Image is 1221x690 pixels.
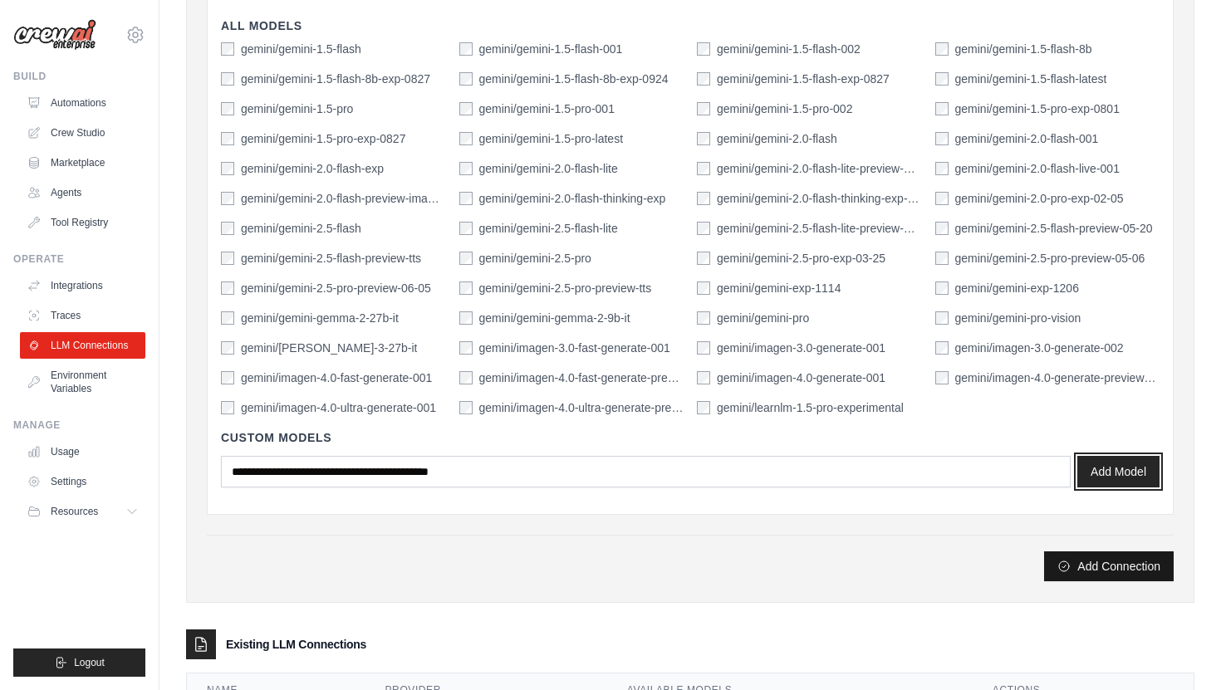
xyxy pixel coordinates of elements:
input: gemini/gemini-2.0-flash-thinking-exp-01-21 [697,192,710,205]
a: LLM Connections [20,332,145,359]
input: gemini/gemini-2.0-flash-live-001 [935,162,949,175]
label: gemini/gemma-3-27b-it [241,340,417,356]
input: gemini/gemini-2.5-pro-preview-tts [459,281,473,295]
input: gemini/imagen-3.0-generate-001 [697,341,710,355]
img: Logo [13,19,96,51]
a: Automations [20,90,145,116]
a: Environment Variables [20,362,145,402]
label: gemini/gemini-2.0-flash-thinking-exp [479,190,666,207]
input: gemini/gemini-1.5-pro-exp-0827 [221,132,234,145]
input: gemini/imagen-4.0-generate-preview-06-06 [935,371,949,384]
label: gemini/imagen-4.0-ultra-generate-001 [241,399,436,416]
input: gemini/gemini-1.5-flash-002 [697,42,710,56]
input: gemini/gemini-1.5-flash-001 [459,42,473,56]
div: Operate [13,252,145,266]
h3: Existing LLM Connections [226,636,366,653]
input: gemini/gemini-exp-1206 [935,281,949,295]
input: gemini/gemini-1.5-flash-8b-exp-0924 [459,72,473,86]
label: gemini/gemini-2.0-flash-exp [241,160,384,177]
input: gemini/gemini-2.0-flash [697,132,710,145]
button: Logout [13,648,145,677]
label: gemini/gemini-1.5-flash-exp-0827 [717,71,890,87]
label: gemini/imagen-4.0-fast-generate-001 [241,369,432,386]
input: gemini/gemini-2.5-flash-lite [459,222,473,235]
input: gemini/gemini-2.5-pro [459,252,473,265]
input: gemini/gemini-2.5-flash-preview-05-20 [935,222,949,235]
label: gemini/imagen-4.0-fast-generate-preview-06-06 [479,369,684,386]
label: gemini/imagen-3.0-generate-001 [717,340,885,356]
h4: Custom Models [221,429,1160,446]
label: gemini/gemini-2.5-pro-preview-tts [479,280,652,296]
label: gemini/gemini-2.5-pro-preview-06-05 [241,280,431,296]
input: gemini/gemini-2.0-flash-preview-image-generation [221,192,234,205]
label: gemini/gemini-2.0-flash-lite [479,160,618,177]
label: gemini/gemini-2.5-pro-exp-03-25 [717,250,885,267]
input: gemini/gemini-pro [697,311,710,325]
input: gemini/imagen-4.0-fast-generate-001 [221,371,234,384]
input: gemini/gemini-2.0-flash-lite [459,162,473,175]
input: gemini/gemini-2.5-pro-preview-05-06 [935,252,949,265]
a: Traces [20,302,145,329]
input: gemini/gemini-1.5-flash [221,42,234,56]
input: gemini/gemini-2.0-pro-exp-02-05 [935,192,949,205]
div: Build [13,70,145,83]
button: Resources [20,498,145,525]
label: gemini/gemini-1.5-pro-latest [479,130,624,147]
label: gemini/gemini-pro-vision [955,310,1081,326]
label: gemini/gemini-2.5-pro-preview-05-06 [955,250,1145,267]
a: Integrations [20,272,145,299]
label: gemini/imagen-4.0-ultra-generate-preview-06-06 [479,399,684,416]
input: gemini/gemini-gemma-2-9b-it [459,311,473,325]
input: gemini/gemini-2.5-flash-preview-tts [221,252,234,265]
iframe: Chat Widget [1138,610,1221,690]
input: gemini/gemini-1.5-flash-latest [935,72,949,86]
label: gemini/gemini-1.5-flash-001 [479,41,623,57]
label: gemini/gemini-1.5-flash-latest [955,71,1107,87]
label: gemini/imagen-3.0-fast-generate-001 [479,340,670,356]
input: gemini/gemini-exp-1114 [697,281,710,295]
input: gemini/gemini-2.5-pro-exp-03-25 [697,252,710,265]
label: gemini/gemini-2.5-flash [241,220,361,237]
a: Settings [20,468,145,495]
a: Marketplace [20,149,145,176]
label: gemini/gemini-2.0-flash-001 [955,130,1099,147]
input: gemini/imagen-4.0-ultra-generate-001 [221,401,234,414]
button: Add Model [1077,456,1160,487]
span: Resources [51,505,98,518]
label: gemini/gemini-pro [717,310,809,326]
label: gemini/gemini-2.5-flash-preview-tts [241,250,421,267]
label: gemini/gemini-1.5-pro-001 [479,100,615,117]
label: gemini/imagen-4.0-generate-preview-06-06 [955,369,1160,386]
input: gemini/imagen-3.0-fast-generate-001 [459,341,473,355]
input: gemini/gemini-1.5-flash-8b-exp-0827 [221,72,234,86]
input: gemini/gemini-2.0-flash-exp [221,162,234,175]
input: gemini/gemini-1.5-pro [221,102,234,115]
a: Agents [20,179,145,206]
input: gemini/gemini-2.0-flash-lite-preview-02-05 [697,162,710,175]
a: Crew Studio [20,120,145,146]
h4: All Models [221,17,1160,34]
label: gemini/gemini-gemma-2-27b-it [241,310,399,326]
a: Usage [20,438,145,465]
label: gemini/gemini-2.5-flash-preview-05-20 [955,220,1153,237]
button: Add Connection [1044,551,1174,581]
a: Tool Registry [20,209,145,236]
label: gemini/gemini-1.5-pro [241,100,353,117]
input: gemini/gemini-2.5-flash [221,222,234,235]
label: gemini/gemini-exp-1206 [955,280,1079,296]
input: gemini/gemini-2.5-flash-lite-preview-06-17 [697,222,710,235]
input: gemini/imagen-3.0-generate-002 [935,341,949,355]
input: gemini/imagen-4.0-ultra-generate-preview-06-06 [459,401,473,414]
input: gemini/learnlm-1.5-pro-experimental [697,401,710,414]
label: gemini/gemini-2.0-flash-preview-image-generation [241,190,446,207]
label: gemini/imagen-3.0-generate-002 [955,340,1124,356]
input: gemini/imagen-4.0-generate-001 [697,371,710,384]
input: gemini/gemini-2.0-flash-thinking-exp [459,192,473,205]
div: Manage [13,418,145,432]
label: gemini/gemini-1.5-pro-002 [717,100,852,117]
input: gemini/gemini-2.0-flash-001 [935,132,949,145]
label: gemini/gemini-2.0-pro-exp-02-05 [955,190,1124,207]
label: gemini/gemini-1.5-flash-8b-exp-0827 [241,71,430,87]
label: gemini/gemini-1.5-flash-8b-exp-0924 [479,71,669,87]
